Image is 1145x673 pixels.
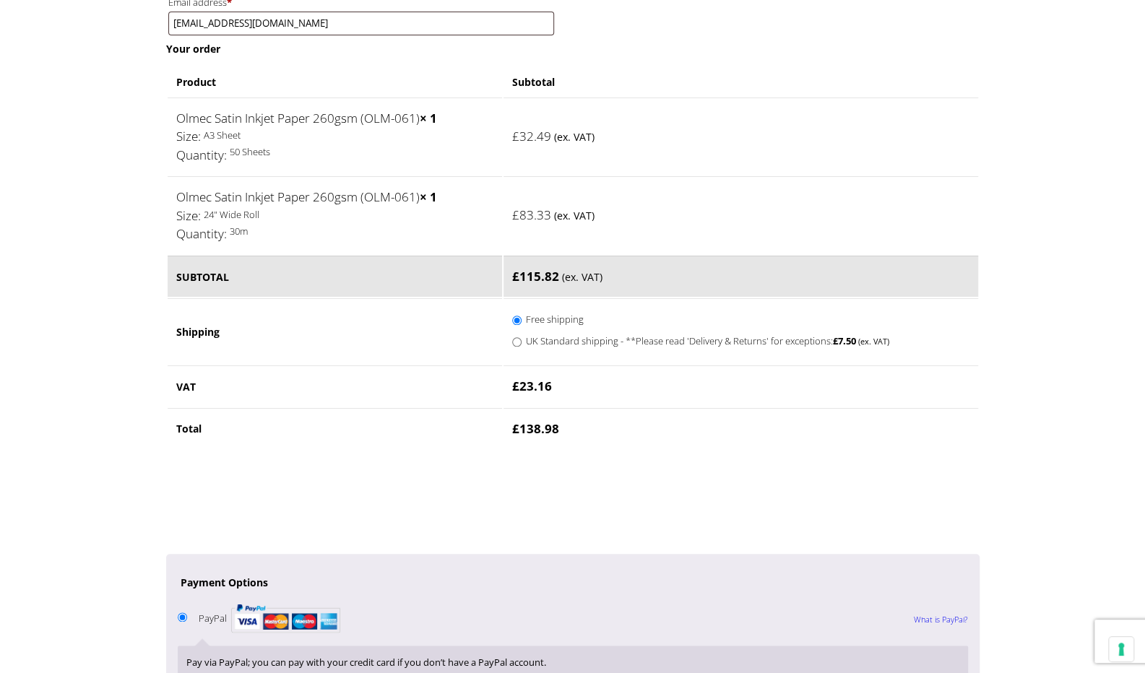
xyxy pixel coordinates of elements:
label: Free shipping [526,310,937,327]
th: Total [168,408,502,449]
p: A3 Sheet [176,127,493,144]
small: (ex. VAT) [562,270,602,284]
p: 30m [176,223,493,240]
bdi: 23.16 [512,378,552,394]
td: Olmec Satin Inkjet Paper 260gsm (OLM-061) [168,97,502,175]
span: £ [512,207,519,223]
span: £ [512,378,519,394]
small: (ex. VAT) [554,209,595,222]
td: Olmec Satin Inkjet Paper 260gsm (OLM-061) [168,176,502,254]
small: (ex. VAT) [858,336,889,347]
span: £ [833,334,838,347]
strong: × 1 [420,110,437,126]
p: Pay via PayPal; you can pay with your credit card if you don’t have a PayPal account. [186,654,959,671]
a: What is PayPal? [914,601,968,638]
th: Subtotal [168,256,502,298]
strong: × 1 [420,188,437,205]
label: UK Standard shipping - **Please read 'Delivery & Returns' for exceptions: [526,331,937,349]
span: £ [512,128,519,144]
span: £ [512,268,519,285]
th: Subtotal [504,68,978,96]
dt: Size: [176,127,201,146]
button: Your consent preferences for tracking technologies [1109,637,1133,661]
th: Shipping [168,298,502,364]
label: PayPal [199,612,340,625]
bdi: 115.82 [512,268,559,285]
p: 50 Sheets [176,144,493,160]
bdi: 7.50 [833,334,856,347]
dt: Size: [176,207,201,225]
iframe: reCAPTCHA [166,467,386,524]
bdi: 138.98 [512,420,559,437]
small: (ex. VAT) [554,130,595,144]
h3: Your order [166,42,980,56]
dt: Quantity: [176,225,227,243]
dt: Quantity: [176,146,227,165]
bdi: 83.33 [512,207,551,223]
img: PayPal acceptance mark [231,599,340,637]
th: Product [168,68,502,96]
th: VAT [168,365,502,407]
bdi: 32.49 [512,128,551,144]
p: 24" Wide Roll [176,207,493,223]
span: £ [512,420,519,437]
